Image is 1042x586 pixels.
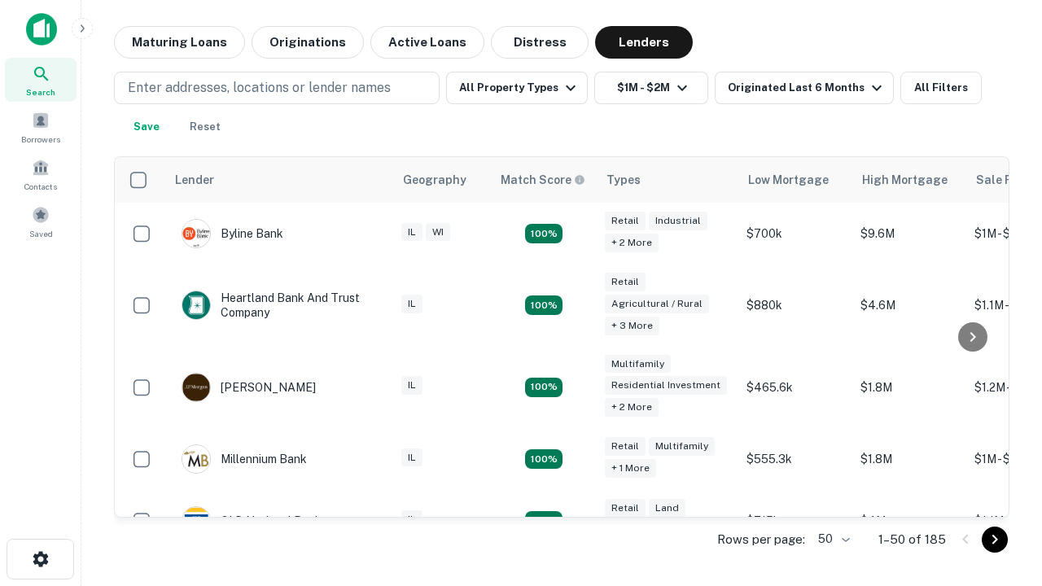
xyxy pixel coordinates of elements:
th: Low Mortgage [738,157,852,203]
div: IL [401,295,422,313]
td: $1.8M [852,347,966,429]
td: $1.8M [852,428,966,490]
th: Geography [393,157,491,203]
img: capitalize-icon.png [26,13,57,46]
td: $715k [738,490,852,552]
button: All Filters [900,72,982,104]
td: $465.6k [738,347,852,429]
div: + 1 more [605,459,656,478]
img: picture [182,445,210,473]
div: High Mortgage [862,170,948,190]
iframe: Chat Widget [961,456,1042,534]
a: Search [5,58,77,102]
button: All Property Types [446,72,588,104]
div: 50 [812,527,852,551]
div: Millennium Bank [182,444,307,474]
div: Heartland Bank And Trust Company [182,291,377,320]
div: Land [649,499,685,518]
span: Search [26,85,55,98]
td: $9.6M [852,203,966,265]
div: Retail [605,437,646,456]
div: Types [606,170,641,190]
button: Distress [491,26,589,59]
img: picture [182,220,210,247]
div: Byline Bank [182,219,283,248]
div: WI [426,223,450,242]
div: Matching Properties: 27, hasApolloMatch: undefined [525,378,563,397]
div: OLD National Bank [182,506,322,536]
a: Saved [5,199,77,243]
img: picture [182,291,210,319]
th: High Mortgage [852,157,966,203]
div: Retail [605,273,646,291]
th: Lender [165,157,393,203]
div: Lender [175,170,214,190]
div: Multifamily [649,437,715,456]
th: Types [597,157,738,203]
p: Rows per page: [717,530,805,549]
button: Go to next page [982,527,1008,553]
td: $700k [738,203,852,265]
td: $555.3k [738,428,852,490]
p: 1–50 of 185 [878,530,946,549]
div: + 2 more [605,234,659,252]
div: IL [401,223,422,242]
img: picture [182,374,210,401]
div: + 3 more [605,317,659,335]
td: $880k [738,265,852,347]
span: Borrowers [21,133,60,146]
div: Retail [605,212,646,230]
button: Enter addresses, locations or lender names [114,72,440,104]
button: Active Loans [370,26,484,59]
p: Enter addresses, locations or lender names [128,78,391,98]
h6: Match Score [501,171,582,189]
span: Saved [29,227,53,240]
button: Originated Last 6 Months [715,72,894,104]
div: + 2 more [605,398,659,417]
img: picture [182,507,210,535]
div: Capitalize uses an advanced AI algorithm to match your search with the best lender. The match sco... [501,171,585,189]
div: Multifamily [605,355,671,374]
span: Contacts [24,180,57,193]
div: [PERSON_NAME] [182,373,316,402]
div: Low Mortgage [748,170,829,190]
div: Residential Investment [605,376,727,395]
div: IL [401,448,422,467]
button: $1M - $2M [594,72,708,104]
div: IL [401,376,422,395]
div: Retail [605,499,646,518]
button: Maturing Loans [114,26,245,59]
a: Borrowers [5,105,77,149]
th: Capitalize uses an advanced AI algorithm to match your search with the best lender. The match sco... [491,157,597,203]
div: Geography [403,170,466,190]
td: $4.6M [852,265,966,347]
div: Matching Properties: 18, hasApolloMatch: undefined [525,224,563,243]
div: Matching Properties: 18, hasApolloMatch: undefined [525,511,563,531]
div: Originated Last 6 Months [728,78,887,98]
a: Contacts [5,152,77,196]
button: Lenders [595,26,693,59]
div: Matching Properties: 16, hasApolloMatch: undefined [525,449,563,469]
div: IL [401,510,422,529]
div: Industrial [649,212,707,230]
button: Originations [252,26,364,59]
div: Matching Properties: 17, hasApolloMatch: undefined [525,295,563,315]
div: Agricultural / Rural [605,295,709,313]
button: Reset [179,111,231,143]
button: Save your search to get updates of matches that match your search criteria. [120,111,173,143]
td: $4M [852,490,966,552]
